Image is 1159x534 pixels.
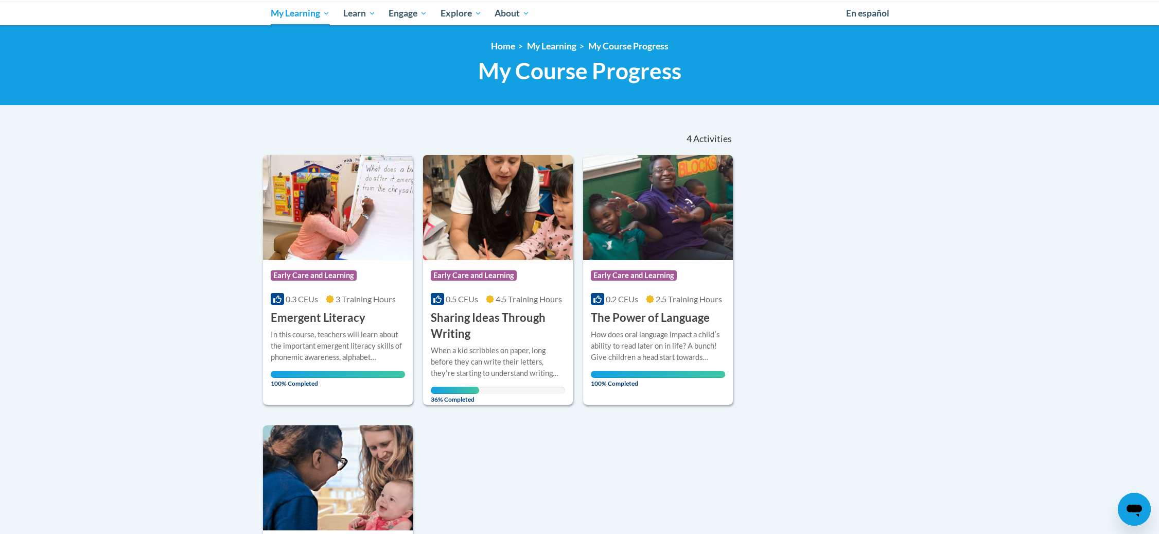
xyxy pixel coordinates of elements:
a: Course LogoEarly Care and Learning0.2 CEUs2.5 Training Hours The Power of LanguageHow does oral l... [583,155,733,404]
span: 100% Completed [591,371,725,387]
a: My Learning [264,2,337,25]
div: Your progress [431,387,479,394]
h3: The Power of Language [591,310,710,326]
span: Activities [693,133,732,145]
a: My Course Progress [588,41,669,51]
div: Your progress [271,371,405,378]
span: Learn [343,7,376,20]
span: 3 Training Hours [336,294,396,304]
a: Explore [434,2,488,25]
div: How does oral language impact a childʹs ability to read later on in life? A bunch! Give children ... [591,329,725,363]
span: Early Care and Learning [431,270,517,281]
span: 4.5 Training Hours [496,294,562,304]
span: Early Care and Learning [271,270,357,281]
img: Course Logo [423,155,573,260]
a: Learn [337,2,382,25]
iframe: Button to launch messaging window [1118,493,1151,526]
div: Main menu [255,2,904,25]
span: Engage [389,7,427,20]
span: 4 [687,133,692,145]
span: 0.5 CEUs [446,294,478,304]
h3: Sharing Ideas Through Writing [431,310,565,342]
img: Course Logo [263,155,413,260]
img: Course Logo [263,425,413,530]
span: 100% Completed [271,371,405,387]
span: 0.2 CEUs [606,294,638,304]
div: When a kid scribbles on paper, long before they can write their letters, theyʹre starting to unde... [431,345,565,379]
a: My Learning [527,41,576,51]
a: Course LogoEarly Care and Learning0.3 CEUs3 Training Hours Emergent LiteracyIn this course, teach... [263,155,413,404]
span: My Course Progress [478,57,681,84]
div: In this course, teachers will learn about the important emergent literacy skills of phonemic awar... [271,329,405,363]
a: En español [839,3,896,24]
span: My Learning [271,7,330,20]
img: Course Logo [583,155,733,260]
a: About [488,2,537,25]
span: Early Care and Learning [591,270,677,281]
h3: Emergent Literacy [271,310,365,326]
span: About [495,7,530,20]
span: Explore [441,7,482,20]
span: 0.3 CEUs [286,294,318,304]
a: Course LogoEarly Care and Learning0.5 CEUs4.5 Training Hours Sharing Ideas Through WritingWhen a ... [423,155,573,404]
span: En español [846,8,889,19]
span: 2.5 Training Hours [656,294,722,304]
div: Your progress [591,371,725,378]
a: Engage [382,2,434,25]
a: Home [491,41,515,51]
span: 36% Completed [431,387,479,403]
